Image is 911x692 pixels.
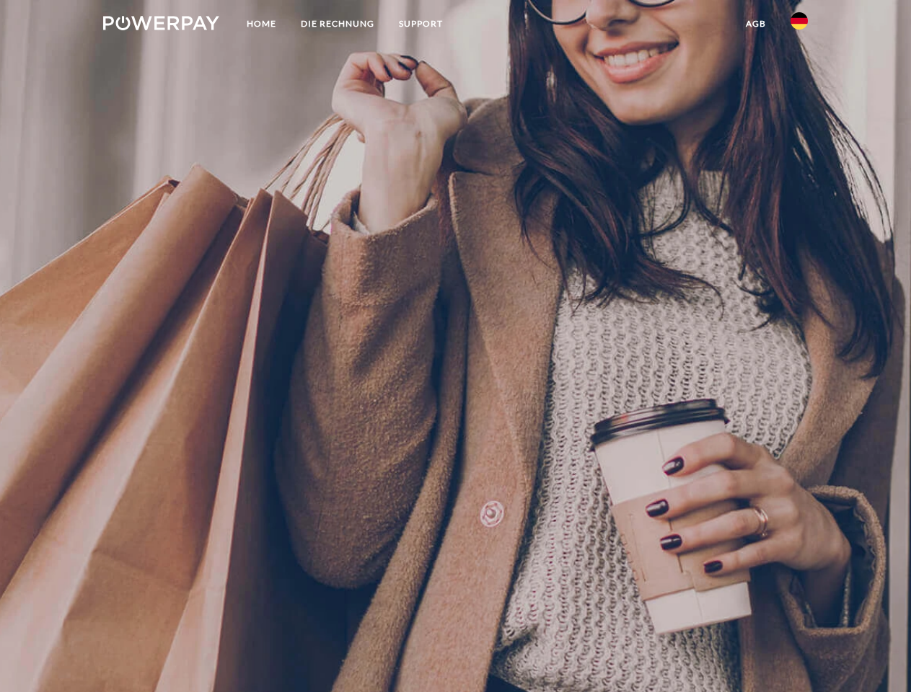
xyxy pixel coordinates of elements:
[387,11,455,37] a: SUPPORT
[234,11,289,37] a: Home
[791,12,808,30] img: de
[734,11,778,37] a: agb
[289,11,387,37] a: DIE RECHNUNG
[103,16,219,30] img: logo-powerpay-white.svg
